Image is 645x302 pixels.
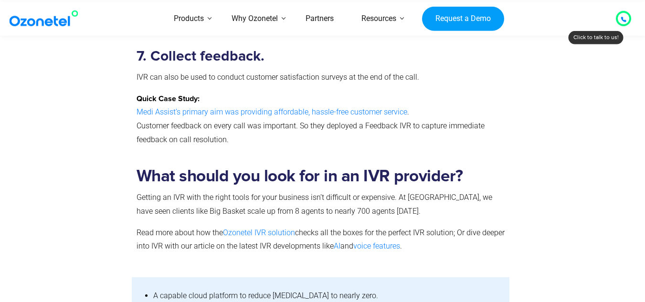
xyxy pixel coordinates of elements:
p: Getting an IVR with the right tools for your business isn’t difficult or expensive. At [GEOGRAPHI... [137,191,505,219]
a: Products [160,2,218,36]
a: Why Ozonetel [218,2,292,36]
p: Read more about how the checks all the boxes for the perfect IVR solution; Or dive deeper into IV... [137,226,505,254]
strong: What should you look for in an IVR provider? [137,168,463,185]
a: Medi Assist’s primary aim was providing affordable, hassle-free customer service [137,107,407,116]
strong: 7. Collect feedback. [137,49,264,63]
a: Partners [292,2,348,36]
strong: Quick Case Study: [137,95,200,103]
a: Ozonetel IVR solution [223,228,295,237]
p: . Customer feedback on every call was important. So they deployed a Feedback IVR to capture immed... [137,92,505,147]
a: voice features [353,241,400,250]
a: Resources [348,2,410,36]
p: IVR can also be used to conduct customer satisfaction surveys at the end of the call. [137,71,505,84]
a: Request a Demo [422,6,504,31]
a: AI [334,241,340,250]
